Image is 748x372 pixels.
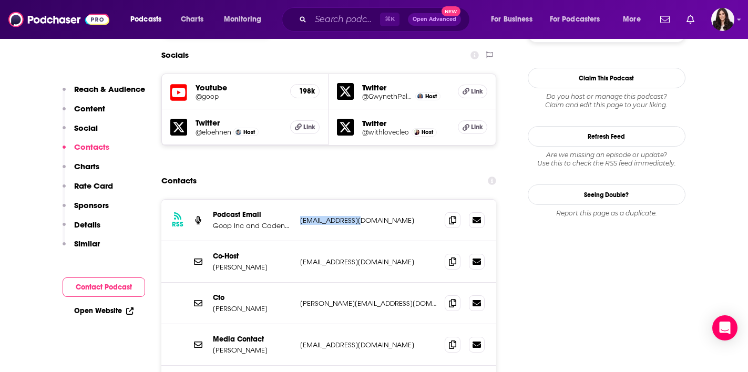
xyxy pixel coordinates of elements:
button: Reach & Audience [63,84,145,104]
a: Charts [174,11,210,28]
span: Host [422,129,433,136]
p: [EMAIL_ADDRESS][DOMAIN_NAME] [300,216,437,225]
p: Details [74,220,100,230]
h5: Twitter [362,118,449,128]
p: Content [74,104,105,113]
p: Similar [74,239,100,249]
h2: Contacts [161,171,197,191]
a: Seeing Double? [528,184,685,205]
span: For Podcasters [550,12,600,27]
img: Cleo Wade [414,129,419,135]
span: Link [471,123,483,131]
span: For Business [491,12,532,27]
button: Claim This Podcast [528,68,685,88]
button: Contacts [63,142,109,161]
h5: 198k [299,87,311,96]
a: Link [458,120,487,134]
span: Do you host or manage this podcast? [528,92,685,101]
input: Search podcasts, credits, & more... [311,11,380,28]
button: Open AdvancedNew [408,13,461,26]
p: Cfo [213,293,292,302]
p: Rate Card [74,181,113,191]
button: Refresh Feed [528,126,685,147]
a: Open Website [74,306,134,315]
span: Host [243,129,255,136]
h5: Twitter [196,118,282,128]
span: Link [471,87,483,96]
button: Content [63,104,105,123]
button: Show profile menu [711,8,734,31]
button: open menu [543,11,616,28]
div: Search podcasts, credits, & more... [292,7,480,32]
h5: Twitter [362,82,449,92]
button: open menu [217,11,275,28]
button: open menu [123,11,175,28]
a: @goop [196,92,282,100]
div: Report this page as a duplicate. [528,209,685,218]
span: Charts [181,12,203,27]
span: Logged in as RebeccaShapiro [711,8,734,31]
p: [PERSON_NAME] [213,304,292,313]
p: [EMAIL_ADDRESS][DOMAIN_NAME] [300,340,437,349]
p: [EMAIL_ADDRESS][DOMAIN_NAME] [300,257,437,266]
p: Podcast Email [213,210,292,219]
div: Open Intercom Messenger [712,315,737,340]
p: Social [74,123,98,133]
a: Link [290,120,320,134]
span: Monitoring [224,12,261,27]
a: @withlovecleo [362,128,409,136]
img: Elise Loehnen [235,129,241,135]
h3: RSS [172,220,183,229]
img: Gwyneth Paltrow [417,94,423,99]
p: Co-Host [213,252,292,261]
button: open menu [616,11,654,28]
button: Social [63,123,98,142]
p: Goop Inc and Cadence 13 [213,221,292,230]
div: Claim and edit this page to your liking. [528,92,685,109]
button: Charts [63,161,99,181]
p: Contacts [74,142,109,152]
h5: Youtube [196,82,282,92]
a: Show notifications dropdown [682,11,699,28]
div: Are we missing an episode or update? Use this to check the RSS feed immediately. [528,151,685,168]
p: Sponsors [74,200,109,210]
p: [PERSON_NAME] [213,346,292,355]
a: Link [458,85,487,98]
p: [PERSON_NAME][EMAIL_ADDRESS][DOMAIN_NAME] [300,299,437,308]
span: Podcasts [130,12,161,27]
button: Details [63,220,100,239]
p: Reach & Audience [74,84,145,94]
span: Open Advanced [413,17,456,22]
img: User Profile [711,8,734,31]
a: @eloehnen [196,128,231,136]
button: Rate Card [63,181,113,200]
p: Media Contact [213,335,292,344]
button: Sponsors [63,200,109,220]
p: [PERSON_NAME] [213,263,292,272]
button: Similar [63,239,100,258]
h2: Socials [161,45,189,65]
button: open menu [484,11,546,28]
span: ⌘ K [380,13,399,26]
span: More [623,12,641,27]
span: New [442,6,460,16]
span: Host [425,93,437,100]
p: Charts [74,161,99,171]
a: Show notifications dropdown [656,11,674,28]
span: Link [303,123,315,131]
a: @GwynethPaltrow [362,92,413,100]
img: Podchaser - Follow, Share and Rate Podcasts [8,9,109,29]
button: Contact Podcast [63,277,145,297]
